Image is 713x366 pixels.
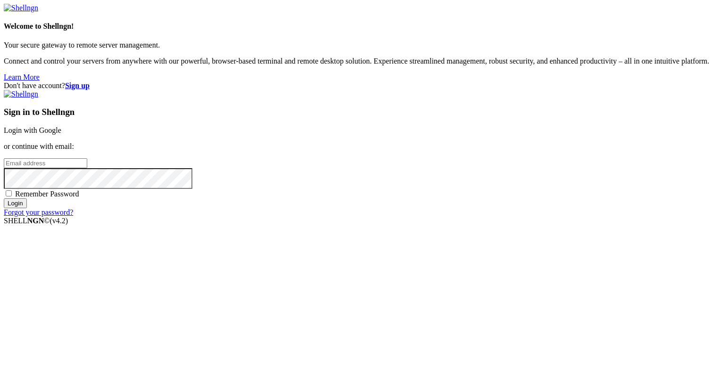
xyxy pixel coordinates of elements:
[65,81,90,89] a: Sign up
[4,107,709,117] h3: Sign in to Shellngn
[4,4,38,12] img: Shellngn
[50,217,68,225] span: 4.2.0
[4,22,709,31] h4: Welcome to Shellngn!
[4,126,61,134] a: Login with Google
[4,217,68,225] span: SHELL ©
[15,190,79,198] span: Remember Password
[6,190,12,196] input: Remember Password
[4,198,27,208] input: Login
[4,208,73,216] a: Forgot your password?
[27,217,44,225] b: NGN
[4,57,709,65] p: Connect and control your servers from anywhere with our powerful, browser-based terminal and remo...
[4,73,40,81] a: Learn More
[4,90,38,98] img: Shellngn
[4,41,709,49] p: Your secure gateway to remote server management.
[4,158,87,168] input: Email address
[4,81,709,90] div: Don't have account?
[4,142,709,151] p: or continue with email:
